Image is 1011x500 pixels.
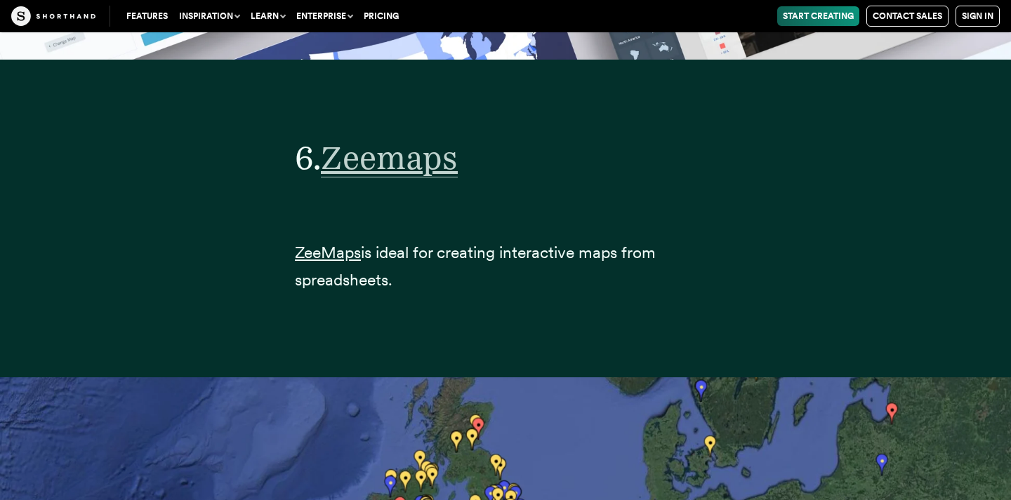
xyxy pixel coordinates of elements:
a: Zeemaps [321,138,458,177]
span: is ideal for creating interactive maps from spreadsheets. [295,243,656,290]
a: Pricing [358,6,404,26]
a: Contact Sales [866,6,949,27]
button: Enterprise [291,6,358,26]
a: Features [121,6,173,26]
span: 6. [295,138,321,177]
a: Start Creating [777,6,859,26]
img: The Craft [11,6,95,26]
span: Zeemaps [321,138,458,177]
a: Sign in [956,6,1000,27]
button: Inspiration [173,6,245,26]
a: ZeeMaps [295,243,361,262]
button: Learn [245,6,291,26]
